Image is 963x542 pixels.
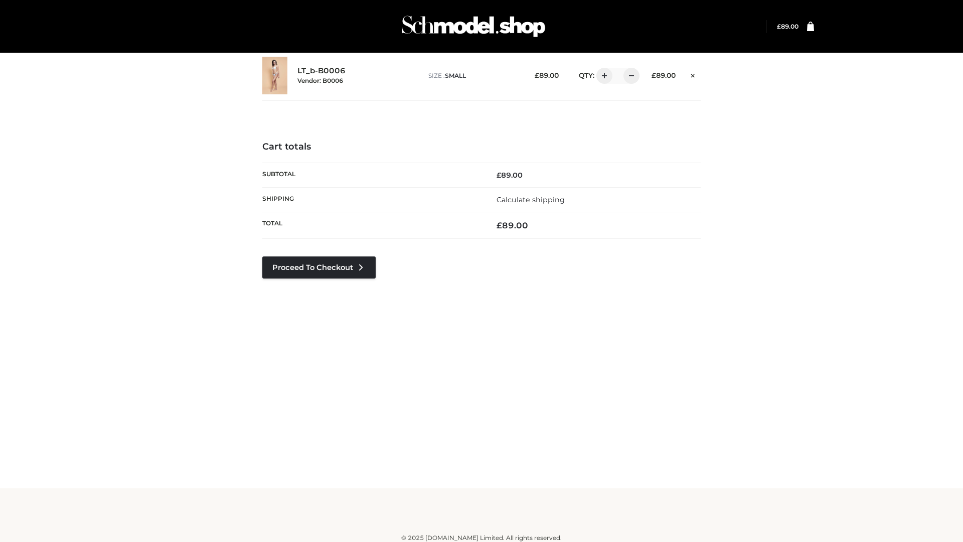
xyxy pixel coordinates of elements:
span: £ [652,71,656,79]
a: £89.00 [777,23,798,30]
bdi: 89.00 [497,220,528,230]
th: Shipping [262,187,481,212]
bdi: 89.00 [777,23,798,30]
div: QTY: [569,68,636,84]
a: LT_b-B0006 [297,66,346,76]
p: size : [428,71,519,80]
a: Calculate shipping [497,195,565,204]
small: Vendor: B0006 [297,77,343,84]
img: Schmodel Admin 964 [398,7,549,46]
bdi: 89.00 [535,71,559,79]
span: £ [535,71,539,79]
span: SMALL [445,72,466,79]
a: Remove this item [686,68,701,81]
a: Proceed to Checkout [262,256,376,279]
bdi: 89.00 [652,71,676,79]
th: Subtotal [262,163,481,187]
h4: Cart totals [262,142,701,153]
span: £ [497,220,502,230]
th: Total [262,212,481,239]
span: £ [777,23,781,30]
img: LT_b-B0006 - SMALL [262,57,287,94]
bdi: 89.00 [497,171,523,180]
span: £ [497,171,501,180]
